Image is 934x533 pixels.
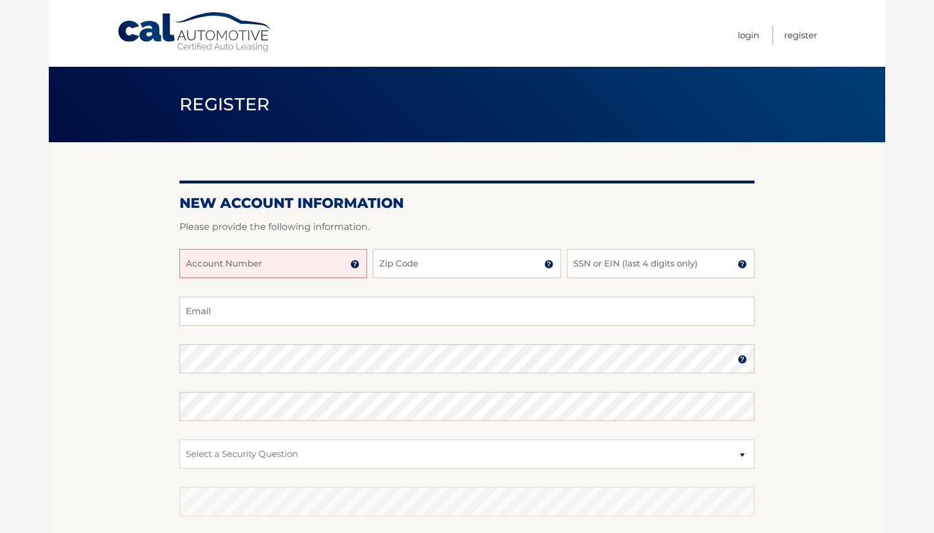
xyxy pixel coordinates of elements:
[738,355,747,364] img: tooltip.svg
[179,195,755,212] h2: New Account Information
[544,260,554,269] img: tooltip.svg
[179,219,755,235] p: Please provide the following information.
[179,93,270,115] span: Register
[738,260,747,269] img: tooltip.svg
[784,26,817,45] a: Register
[350,260,360,269] img: tooltip.svg
[373,249,561,278] input: Zip Code
[117,12,274,53] a: Cal Automotive
[738,26,759,45] a: Login
[179,249,367,278] input: Account Number
[179,297,755,326] input: Email
[567,249,755,278] input: SSN or EIN (last 4 digits only)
